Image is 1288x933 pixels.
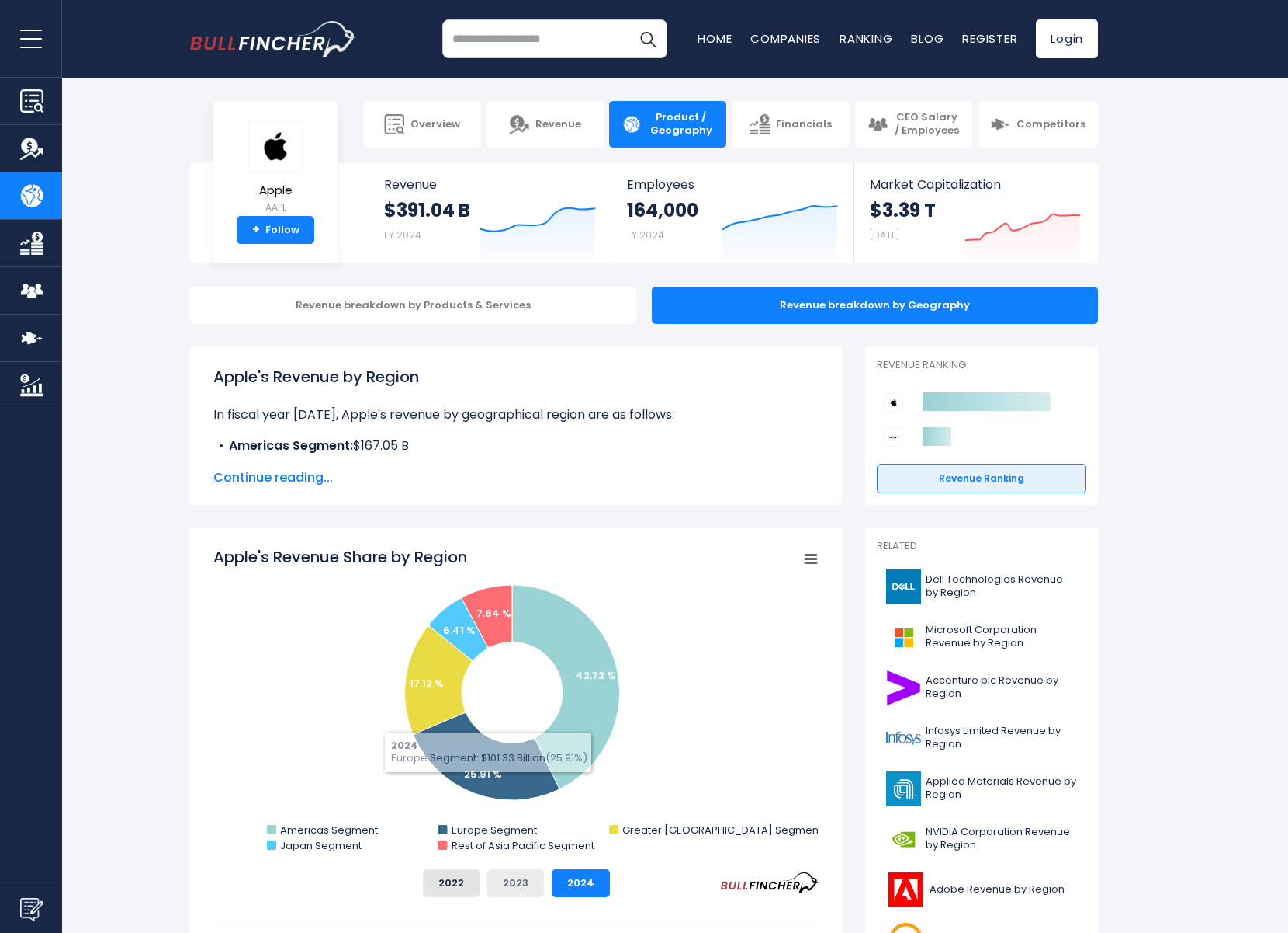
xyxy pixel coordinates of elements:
[443,623,476,638] text: 6.41 %
[926,775,1077,802] span: Applied Materials Revenue by Region
[611,163,853,263] a: Employees 164,000 FY 2024
[280,823,378,837] text: Americas Segment
[452,838,594,853] text: Rest of Asia Pacific Segment
[248,120,303,217] a: Apple AAPL
[248,200,303,214] small: AAPL
[894,111,960,138] span: CEO Salary / Employees
[962,30,1017,47] a: Register
[252,223,260,237] strong: +
[229,437,353,454] b: Americas Segment:
[190,21,357,57] img: bullfincher logo
[750,30,821,47] a: Companies
[877,667,1086,709] a: Accenture plc Revenue by Region
[364,101,481,148] a: Overview
[840,30,892,47] a: Ranking
[410,118,460,131] span: Overview
[870,198,936,222] strong: $3.39 T
[213,468,819,487] span: Continue reading...
[877,717,1086,760] a: Infosys Limited Revenue by Region
[423,869,480,897] button: 2022
[486,101,604,148] a: Revenue
[627,198,698,222] strong: 164,000
[552,869,610,897] button: 2024
[648,111,714,138] span: Product / Geography
[410,676,444,691] text: 17.12 %
[886,721,921,756] img: INFY logo
[476,606,511,621] text: 7.84 %
[487,869,544,897] button: 2023
[926,725,1077,751] span: Infosys Limited Revenue by Region
[384,228,421,242] small: FY 2024
[652,287,1098,324] div: Revenue breakdown by Geography
[886,670,921,705] img: ACN logo
[886,620,921,655] img: MSFT logo
[926,674,1077,701] span: Accenture plc Revenue by Region
[627,177,837,192] span: Employees
[1016,118,1085,131] span: Competitors
[877,359,1086,372] p: Revenue Ranking
[698,30,732,47] a: Home
[926,573,1077,600] span: Dell Technologies Revenue by Region
[464,767,502,782] text: 25.91 %
[886,569,921,604] img: DELL logo
[213,437,819,455] li: $167.05 B
[877,464,1086,493] a: Revenue Ranking
[776,118,832,131] span: Financials
[877,869,1086,911] a: Adobe Revenue by Region
[854,163,1096,263] a: Market Capitalization $3.39 T [DATE]
[190,21,357,57] a: Go to homepage
[213,546,819,857] svg: Apple's Revenue Share by Region
[886,822,921,857] img: NVDA logo
[885,428,903,447] img: Sony Group Corporation competitors logo
[627,228,664,242] small: FY 2024
[877,818,1086,861] a: NVIDIA Corporation Revenue by Region
[1036,19,1098,58] a: Login
[877,768,1086,810] a: Applied Materials Revenue by Region
[237,216,314,244] a: +Follow
[870,228,899,242] small: [DATE]
[384,198,470,222] strong: $391.04 B
[926,624,1077,650] span: Microsoft Corporation Revenue by Region
[885,393,903,412] img: Apple competitors logo
[886,872,925,907] img: ADBE logo
[926,826,1077,852] span: NVIDIA Corporation Revenue by Region
[190,287,636,324] div: Revenue breakdown by Products & Services
[384,177,596,192] span: Revenue
[213,546,467,568] tspan: Apple's Revenue Share by Region
[576,668,616,683] text: 42.72 %
[877,566,1086,608] a: Dell Technologies Revenue by Region
[911,30,943,47] a: Blog
[930,883,1065,896] span: Adobe Revenue by Region
[886,771,921,806] img: AMAT logo
[280,838,362,853] text: Japan Segment
[369,163,611,263] a: Revenue $391.04 B FY 2024
[855,101,972,148] a: CEO Salary / Employees
[213,406,819,424] p: In fiscal year [DATE], Apple's revenue by geographical region are as follows:
[213,455,819,474] li: $101.33 B
[248,184,303,197] span: Apple
[213,365,819,388] h1: Apple's Revenue by Region
[622,823,822,837] text: Greater [GEOGRAPHIC_DATA] Segment
[877,540,1086,553] p: Related
[978,101,1098,148] a: Competitors
[452,823,537,837] text: Europe Segment
[535,118,581,131] span: Revenue
[870,177,1081,192] span: Market Capitalization
[628,19,667,58] button: Search
[229,455,337,473] b: Europe Segment:
[609,101,726,148] a: Product / Geography
[732,101,849,148] a: Financials
[877,616,1086,659] a: Microsoft Corporation Revenue by Region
